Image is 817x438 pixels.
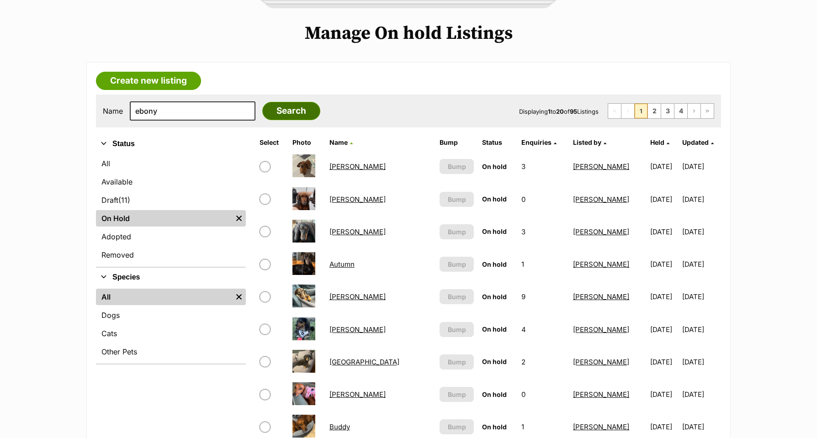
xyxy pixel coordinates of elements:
th: Photo [289,135,325,150]
th: Select [256,135,287,150]
a: Enquiries [521,138,557,146]
a: [PERSON_NAME] [573,390,629,399]
button: Bump [440,289,474,304]
a: Last page [701,104,714,118]
td: 3 [518,216,568,248]
td: [DATE] [682,216,720,248]
td: [DATE] [647,379,682,410]
a: [PERSON_NAME] [329,162,386,171]
td: [DATE] [682,379,720,410]
button: Bump [440,387,474,402]
a: Adopted [96,228,246,245]
td: [DATE] [647,314,682,345]
td: [DATE] [682,248,720,280]
button: Bump [440,159,474,174]
img: Buddy [292,415,315,438]
a: Updated [682,138,714,146]
button: Bump [440,322,474,337]
a: Remove filter [232,289,246,305]
a: Removed [96,247,246,263]
span: Bump [448,292,466,301]
td: [DATE] [682,151,720,182]
td: [DATE] [647,248,682,280]
td: 0 [518,379,568,410]
a: Create new listing [96,72,201,90]
a: [GEOGRAPHIC_DATA] [329,358,399,366]
td: [DATE] [682,184,720,215]
td: 3 [518,151,568,182]
span: On hold [482,358,507,365]
button: Bump [440,354,474,369]
td: [DATE] [647,184,682,215]
a: [PERSON_NAME] [573,292,629,301]
span: Previous page [621,104,634,118]
a: [PERSON_NAME] [329,325,386,334]
a: Available [96,174,246,190]
span: On hold [482,163,507,170]
a: [PERSON_NAME] [573,358,629,366]
span: Displaying to of Listings [519,108,599,115]
label: Name [103,107,123,115]
button: Bump [440,192,474,207]
a: All [96,289,232,305]
span: Listed by [573,138,601,146]
div: Status [96,153,246,267]
span: Bump [448,227,466,237]
strong: 95 [570,108,577,115]
td: 0 [518,184,568,215]
input: Search [262,102,320,120]
a: Next page [688,104,700,118]
button: Bump [440,419,474,434]
a: Cats [96,325,246,342]
a: [PERSON_NAME] [573,325,629,334]
td: [DATE] [647,346,682,378]
th: Status [478,135,517,150]
a: [PERSON_NAME] [329,195,386,204]
a: Name [329,138,353,146]
span: Name [329,138,348,146]
a: Page 3 [661,104,674,118]
a: [PERSON_NAME] [329,227,386,236]
span: Held [650,138,664,146]
a: Page 4 [674,104,687,118]
td: [DATE] [647,151,682,182]
div: Species [96,287,246,364]
a: Autumn [329,260,355,269]
strong: 20 [556,108,564,115]
a: Listed by [573,138,606,146]
button: Bump [440,224,474,239]
a: Held [650,138,669,146]
span: translation missing: en.admin.listings.index.attributes.enquiries [521,138,552,146]
strong: 1 [548,108,551,115]
nav: Pagination [608,103,714,119]
span: Bump [448,390,466,399]
a: Page 2 [648,104,661,118]
a: [PERSON_NAME] [573,195,629,204]
a: [PERSON_NAME] [329,292,386,301]
td: [DATE] [647,216,682,248]
button: Status [96,138,246,150]
a: On Hold [96,210,232,227]
span: Bump [448,422,466,432]
a: Remove filter [232,210,246,227]
a: Draft [96,192,246,208]
a: All [96,155,246,172]
a: [PERSON_NAME] [329,390,386,399]
span: On hold [482,195,507,203]
img: Andy [292,154,315,177]
span: On hold [482,227,507,235]
a: Dogs [96,307,246,323]
a: [PERSON_NAME] [573,227,629,236]
a: [PERSON_NAME] [573,422,629,431]
button: Bump [440,257,474,272]
a: [PERSON_NAME] [573,260,629,269]
span: Bump [448,195,466,204]
a: Other Pets [96,343,246,360]
a: Buddy [329,422,350,431]
span: Updated [682,138,709,146]
span: Bump [448,357,466,367]
span: Bump [448,325,466,334]
span: On hold [482,293,507,301]
td: [DATE] [682,314,720,345]
span: On hold [482,423,507,431]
